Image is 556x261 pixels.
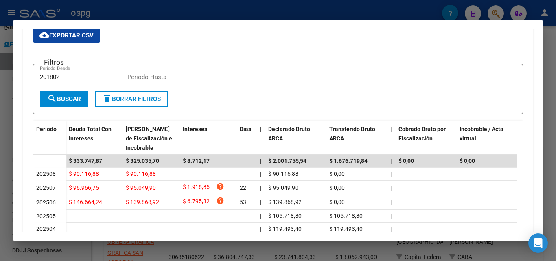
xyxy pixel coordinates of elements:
span: $ 119.493,40 [329,226,363,232]
mat-icon: search [47,94,57,103]
datatable-header-cell: Transferido Bruto ARCA [326,121,387,156]
span: 53 [240,199,246,205]
span: Intereses [183,126,207,132]
datatable-header-cell: | [387,121,395,156]
h3: Filtros [40,58,68,67]
button: Exportar CSV [33,28,100,43]
span: $ 90.116,88 [69,171,99,177]
span: | [390,171,392,177]
span: | [390,199,392,205]
span: | [260,199,261,205]
span: $ 0,00 [329,171,345,177]
span: $ 325.035,70 [126,158,159,164]
mat-icon: cloud_download [39,30,49,40]
span: 202507 [36,184,56,191]
datatable-header-cell: Declarado Bruto ARCA [265,121,326,156]
span: $ 119.493,40 [268,226,302,232]
span: $ 139.868,92 [126,199,159,205]
span: $ 2.001.755,54 [268,158,306,164]
span: $ 6.795,32 [183,197,210,208]
span: | [390,226,392,232]
span: | [260,158,262,164]
span: $ 0,00 [329,184,345,191]
button: Buscar [40,91,88,107]
span: 22 [240,184,246,191]
datatable-header-cell: Incobrable / Acta virtual [456,121,517,156]
span: 202505 [36,213,56,219]
datatable-header-cell: Deuda Total Con Intereses [66,121,123,156]
span: $ 90.116,88 [126,171,156,177]
span: Buscar [47,95,81,103]
datatable-header-cell: | [257,121,265,156]
span: 202504 [36,226,56,232]
datatable-header-cell: Intereses [179,121,236,156]
span: $ 96.966,75 [69,184,99,191]
span: | [390,184,392,191]
span: Deuda Total Con Intereses [69,126,112,142]
span: $ 139.868,92 [268,199,302,205]
span: $ 0,00 [398,158,414,164]
span: $ 95.049,90 [126,184,156,191]
span: | [260,184,261,191]
i: help [216,197,224,205]
span: | [260,226,261,232]
span: $ 105.718,80 [329,213,363,219]
span: | [390,158,392,164]
span: | [390,213,392,219]
span: Período [36,126,57,132]
datatable-header-cell: Deuda Bruta Neto de Fiscalización e Incobrable [123,121,179,156]
span: $ 90.116,88 [268,171,298,177]
span: $ 0,00 [329,199,345,205]
div: Open Intercom Messenger [528,233,548,253]
i: help [216,182,224,191]
span: | [390,126,392,132]
span: $ 0,00 [460,158,475,164]
span: $ 95.049,90 [268,184,298,191]
span: $ 333.747,87 [69,158,102,164]
span: Cobrado Bruto por Fiscalización [398,126,446,142]
span: 202506 [36,199,56,206]
span: Declarado Bruto ARCA [268,126,310,142]
span: Transferido Bruto ARCA [329,126,375,142]
span: | [260,171,261,177]
button: Borrar Filtros [95,91,168,107]
span: $ 8.712,17 [183,158,210,164]
span: Exportar CSV [39,32,94,39]
span: $ 1.916,85 [183,182,210,193]
span: [PERSON_NAME] de Fiscalización e Incobrable [126,126,172,151]
span: $ 146.664,24 [69,199,102,205]
span: Dias [240,126,251,132]
span: | [260,213,261,219]
datatable-header-cell: Período [33,121,66,155]
span: $ 105.718,80 [268,213,302,219]
datatable-header-cell: Cobrado Bruto por Fiscalización [395,121,456,156]
span: | [260,126,262,132]
span: 202508 [36,171,56,177]
span: Borrar Filtros [102,95,161,103]
datatable-header-cell: Dias [236,121,257,156]
span: $ 1.676.719,84 [329,158,368,164]
mat-icon: delete [102,94,112,103]
span: Incobrable / Acta virtual [460,126,503,142]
